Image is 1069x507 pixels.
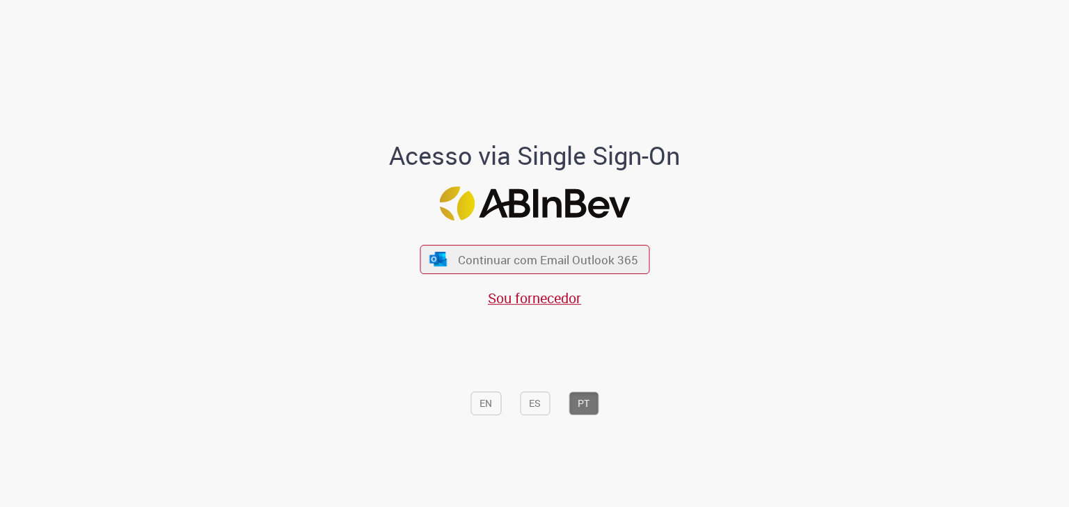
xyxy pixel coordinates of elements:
[470,392,501,415] button: EN
[420,246,649,274] button: ícone Azure/Microsoft 360 Continuar com Email Outlook 365
[488,289,581,307] a: Sou fornecedor
[429,252,448,266] img: ícone Azure/Microsoft 360
[520,392,550,415] button: ES
[439,186,630,220] img: Logo ABInBev
[458,252,638,268] span: Continuar com Email Outlook 365
[569,392,599,415] button: PT
[342,142,728,170] h1: Acesso via Single Sign-On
